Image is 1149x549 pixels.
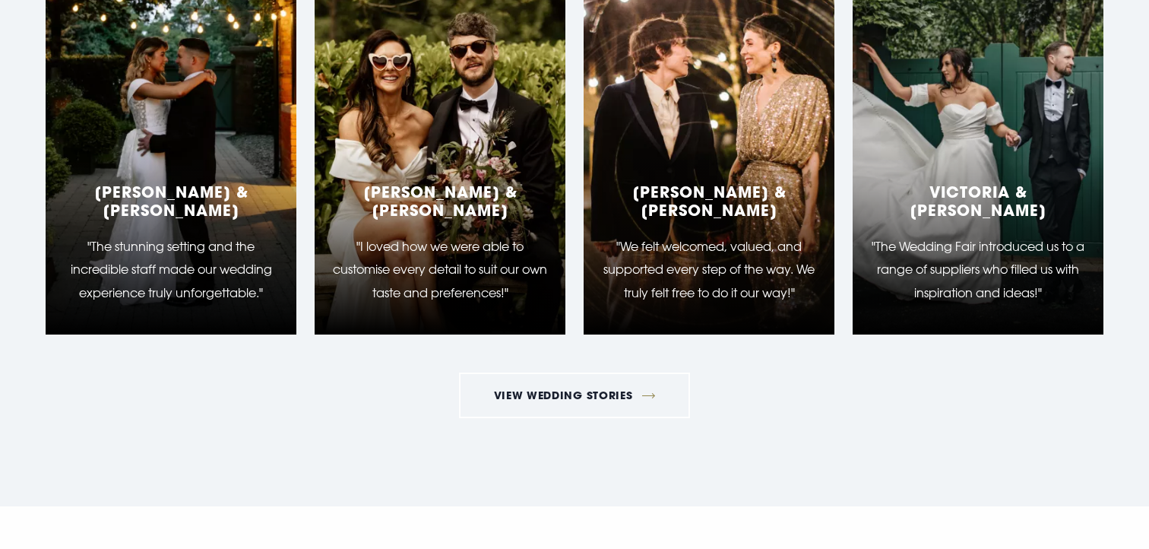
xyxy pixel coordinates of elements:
h5: Victoria & [PERSON_NAME] [871,182,1085,219]
h5: [PERSON_NAME] & [PERSON_NAME] [602,182,816,219]
p: "The Wedding Fair introduced us to a range of suppliers who filled us with inspiration and ideas!" [871,235,1085,304]
p: "I loved how we were able to customise every detail to suit our own taste and preferences!" [333,235,547,304]
p: "We felt welcomed, valued, and supported every step of the way. We truly felt free to do it our w... [602,235,816,304]
h5: [PERSON_NAME] & [PERSON_NAME] [64,182,278,219]
p: "The stunning setting and the incredible staff made our wedding experience truly unforgettable." [64,235,278,304]
a: View Wedding Stories [459,373,690,418]
h5: [PERSON_NAME] & [PERSON_NAME] [333,182,547,219]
